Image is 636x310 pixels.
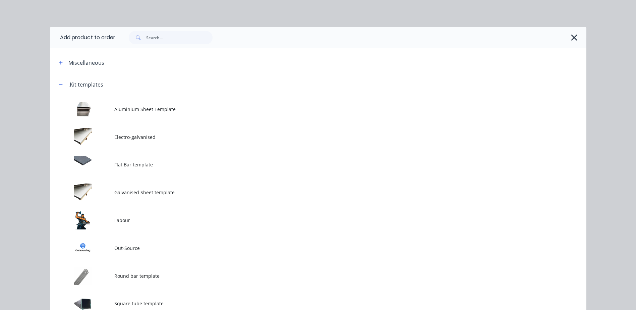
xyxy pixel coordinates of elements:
div: .Kit templates [68,81,103,89]
span: Galvanised Sheet template [114,189,492,196]
span: Electro-galvanised [114,134,492,141]
span: Round bar template [114,272,492,279]
input: Search... [146,31,213,44]
span: Out-Source [114,245,492,252]
div: Add product to order [50,27,115,48]
div: Miscellaneous [68,59,104,67]
span: Labour [114,217,492,224]
span: Flat Bar template [114,161,492,168]
span: Aluminium Sheet Template [114,106,492,113]
span: Square tube template [114,300,492,307]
